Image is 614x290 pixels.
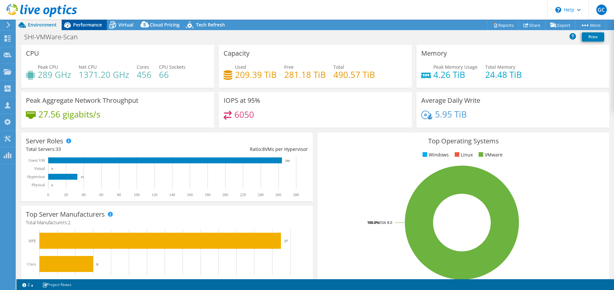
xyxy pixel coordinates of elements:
[64,192,68,197] text: 20
[38,111,100,118] h4: 27.56 gigabits/s
[288,279,292,283] text: 28
[284,71,326,78] h4: 281.18 TiB
[485,71,522,78] h4: 24.48 TiB
[26,211,105,218] h3: Top Server Manufacturers
[29,158,45,163] text: Guest VM
[163,279,167,283] text: 14
[275,192,281,197] text: 260
[196,22,225,28] span: Tech Refresh
[258,192,264,197] text: 240
[134,192,140,197] text: 100
[284,239,288,243] text: 27
[28,22,57,28] span: Environment
[379,220,392,225] tspan: ESXi 8.0
[487,20,519,30] a: Reports
[137,64,149,70] span: Cores
[169,192,175,197] text: 140
[145,279,149,283] text: 12
[181,279,185,283] text: 16
[79,64,97,70] span: Net CPU
[205,192,210,197] text: 180
[333,71,375,78] h4: 490.57 TiB
[216,279,220,283] text: 20
[234,279,238,283] text: 22
[150,22,180,28] span: Cloud Pricing
[224,50,249,57] h3: Capacity
[51,167,53,171] text: 0
[284,64,294,70] span: Free
[224,97,260,104] h3: IOPS at 95%
[545,20,576,30] a: Export
[575,20,606,30] a: More
[34,166,45,171] text: Virtual
[127,279,131,283] text: 10
[596,5,607,15] span: GC
[68,219,70,226] span: 2
[26,219,308,226] h4: Total Manufacturers:
[56,146,61,152] span: 33
[159,71,186,78] h4: 66
[235,71,277,78] h4: 209.39 TiB
[99,192,103,197] text: 60
[234,111,254,118] h4: 6050
[79,71,129,78] h4: 1371.20 GHz
[555,7,561,13] svg: \n
[92,279,94,283] text: 6
[187,192,193,197] text: 160
[582,32,604,42] a: Print
[322,137,604,145] h3: Top Operating Systems
[252,279,256,283] text: 24
[137,71,151,78] h4: 456
[38,71,71,78] h4: 289 GHz
[293,192,299,197] text: 280
[18,281,38,289] a: 2
[421,97,480,104] h3: Average Daily Write
[118,22,133,28] span: Virtual
[235,64,246,70] span: Used
[26,97,138,104] h3: Peak Aggregate Network Throughput
[453,151,473,158] li: Linux
[285,159,290,162] text: 264
[367,220,379,225] tspan: 100.0%
[38,279,40,283] text: 0
[485,64,515,70] span: Total Memory
[262,146,265,152] span: 8
[74,279,76,283] text: 4
[81,175,84,179] text: 33
[38,64,58,70] span: Peak CPU
[26,146,167,153] div: Total Servers:
[27,262,36,266] text: Cisco
[96,262,98,266] text: 6
[31,183,45,187] text: Physical
[151,192,157,197] text: 120
[519,20,545,30] a: Share
[159,64,186,70] span: CPU Sockets
[433,71,478,78] h4: 4.26 TiB
[26,50,39,57] h3: CPU
[29,239,36,243] text: HPE
[199,279,203,283] text: 18
[117,192,121,197] text: 80
[38,281,76,289] a: Project Notes
[51,184,53,187] text: 0
[421,151,449,158] li: Windows
[47,192,49,197] text: 0
[82,192,86,197] text: 40
[433,64,478,70] span: Peak Memory Usage
[477,151,503,158] li: VMware
[167,146,308,153] div: Ratio: VMs per Hypervisor
[240,192,246,197] text: 220
[270,279,274,283] text: 26
[222,192,228,197] text: 200
[56,279,58,283] text: 2
[21,33,88,41] h1: SHI-VMWare-Scan
[73,22,102,28] span: Performance
[435,111,467,118] h4: 5.95 TiB
[110,279,112,283] text: 8
[27,174,45,179] text: Hypervisor
[26,137,63,145] h3: Server Roles
[333,64,344,70] span: Total
[421,50,447,57] h3: Memory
